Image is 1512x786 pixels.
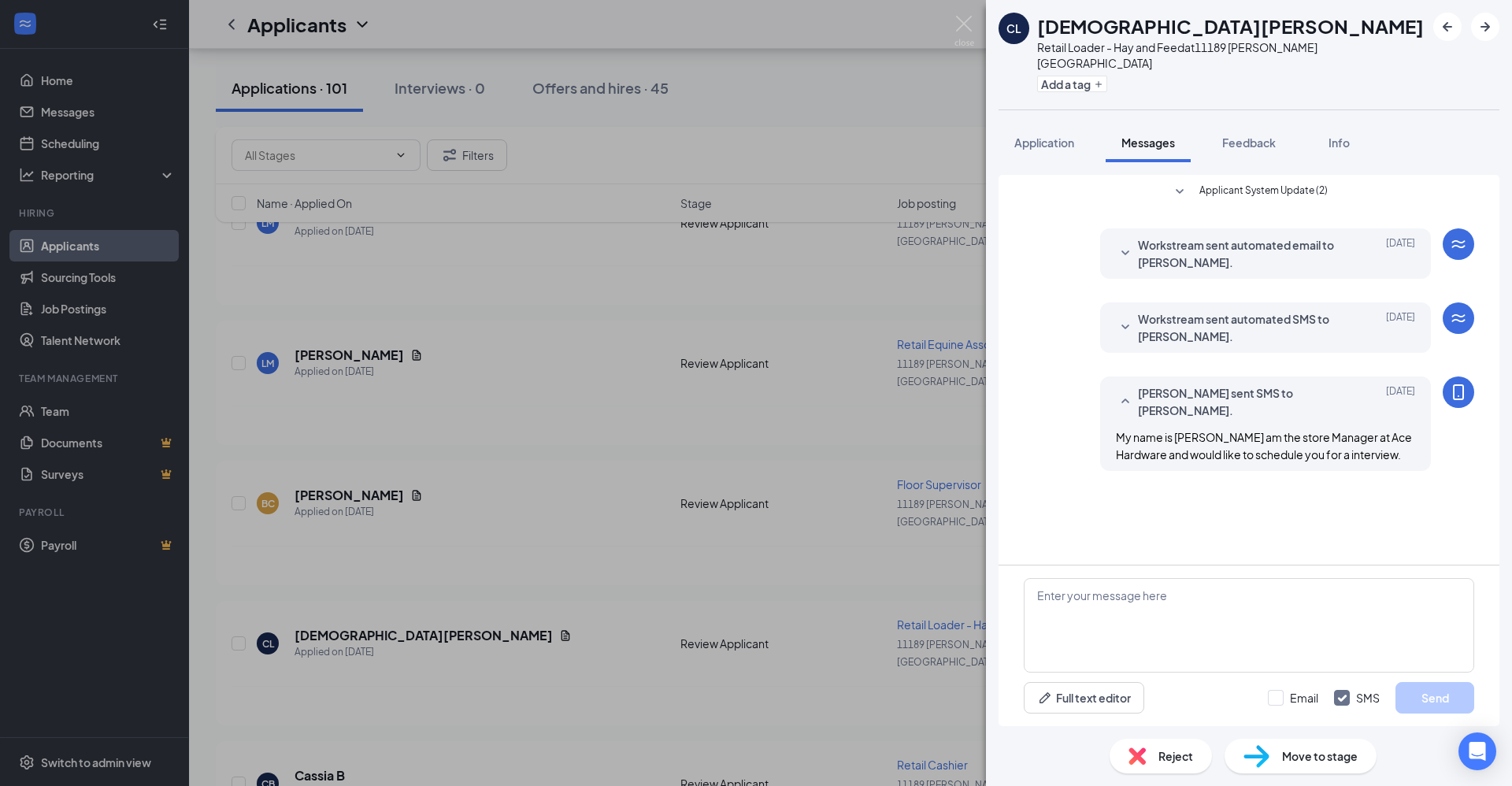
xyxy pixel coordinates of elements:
[1449,383,1468,402] svg: MobileSms
[1138,384,1344,419] span: [PERSON_NAME] sent SMS to [PERSON_NAME].
[1170,183,1189,202] svg: SmallChevronDown
[1449,235,1468,254] svg: WorkstreamLogo
[1024,682,1144,714] button: Full text editorPen
[1116,392,1135,411] svg: SmallChevronUp
[1138,310,1344,345] span: Workstream sent automated SMS to [PERSON_NAME].
[1386,236,1415,271] span: [DATE]
[1476,17,1495,36] svg: ArrowRight
[1449,309,1468,328] svg: WorkstreamLogo
[1158,747,1193,765] span: Reject
[1282,747,1358,765] span: Move to stage
[1037,39,1425,71] div: Retail Loader - Hay and Feed at 11189 [PERSON_NAME][GEOGRAPHIC_DATA]
[1116,244,1135,263] svg: SmallChevronDown
[1433,13,1462,41] button: ArrowLeftNew
[1458,732,1496,770] div: Open Intercom Messenger
[1094,80,1103,89] svg: Plus
[1395,682,1474,714] button: Send
[1037,13,1424,39] h1: [DEMOGRAPHIC_DATA][PERSON_NAME]
[1037,76,1107,92] button: PlusAdd a tag
[1014,135,1074,150] span: Application
[1386,310,1415,345] span: [DATE]
[1116,430,1412,462] span: My name is [PERSON_NAME] am the store Manager at Ace Hardware and would like to schedule you for ...
[1138,236,1344,271] span: Workstream sent automated email to [PERSON_NAME].
[1170,183,1328,202] button: SmallChevronDownApplicant System Update (2)
[1037,690,1053,706] svg: Pen
[1386,384,1415,419] span: [DATE]
[1438,17,1457,36] svg: ArrowLeftNew
[1471,13,1499,41] button: ArrowRight
[1199,183,1328,202] span: Applicant System Update (2)
[1222,135,1276,150] span: Feedback
[1006,20,1021,36] div: CL
[1329,135,1350,150] span: Info
[1116,318,1135,337] svg: SmallChevronDown
[1121,135,1175,150] span: Messages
